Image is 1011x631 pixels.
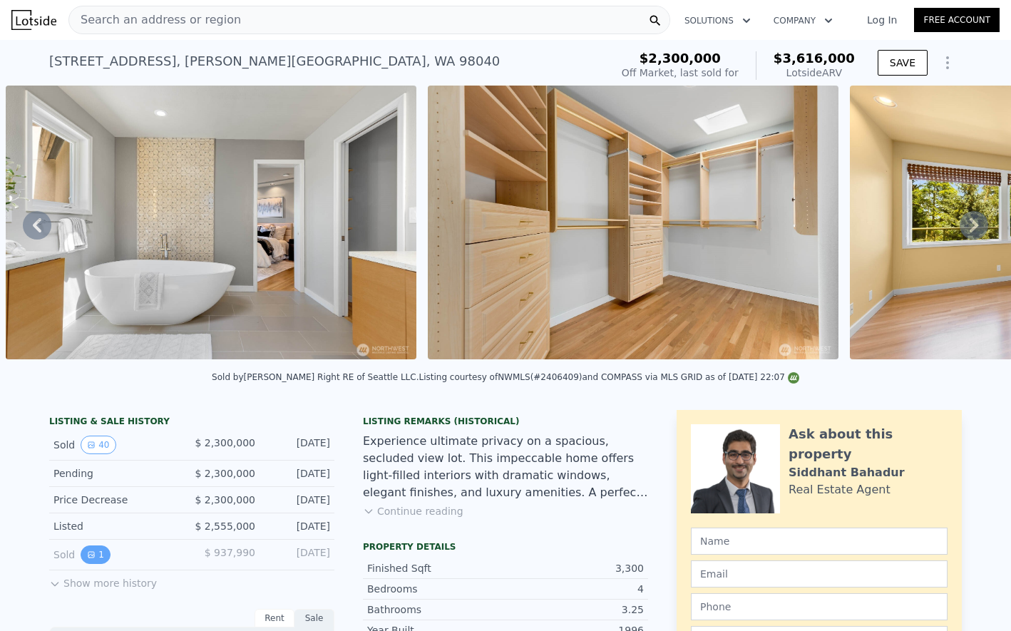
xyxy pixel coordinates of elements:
[11,10,56,30] img: Lotside
[267,545,330,564] div: [DATE]
[69,11,241,29] span: Search an address or region
[363,504,463,518] button: Continue reading
[205,547,255,558] span: $ 937,990
[81,436,116,454] button: View historical data
[850,13,914,27] a: Log In
[53,545,180,564] div: Sold
[691,560,948,588] input: Email
[428,86,838,359] img: Sale: 167096965 Parcel: 98135890
[195,468,255,479] span: $ 2,300,000
[762,8,844,34] button: Company
[505,561,644,575] div: 3,300
[81,545,111,564] button: View historical data
[505,602,644,617] div: 3.25
[622,66,739,80] div: Off Market, last sold for
[691,593,948,620] input: Phone
[774,66,855,80] div: Lotside ARV
[640,51,721,66] span: $2,300,000
[195,520,255,532] span: $ 2,555,000
[267,493,330,507] div: [DATE]
[363,416,648,427] div: Listing Remarks (Historical)
[49,416,334,430] div: LISTING & SALE HISTORY
[49,51,500,71] div: [STREET_ADDRESS] , [PERSON_NAME][GEOGRAPHIC_DATA] , WA 98040
[789,424,948,464] div: Ask about this property
[367,561,505,575] div: Finished Sqft
[914,8,1000,32] a: Free Account
[53,493,180,507] div: Price Decrease
[267,436,330,454] div: [DATE]
[367,602,505,617] div: Bathrooms
[505,582,644,596] div: 4
[255,609,294,627] div: Rent
[878,50,928,76] button: SAVE
[6,86,416,359] img: Sale: 167096965 Parcel: 98135890
[267,466,330,481] div: [DATE]
[195,437,255,448] span: $ 2,300,000
[673,8,762,34] button: Solutions
[53,436,180,454] div: Sold
[789,464,905,481] div: Siddhant Bahadur
[53,466,180,481] div: Pending
[53,519,180,533] div: Listed
[363,433,648,501] div: Experience ultimate privacy on a spacious, secluded view lot. This impeccable home offers light-f...
[419,372,799,382] div: Listing courtesy of NWMLS (#2406409) and COMPASS via MLS GRID as of [DATE] 22:07
[195,494,255,506] span: $ 2,300,000
[49,570,157,590] button: Show more history
[789,481,891,498] div: Real Estate Agent
[788,372,799,384] img: NWMLS Logo
[691,528,948,555] input: Name
[363,541,648,553] div: Property details
[212,372,419,382] div: Sold by [PERSON_NAME] Right RE of Seattle LLC .
[367,582,505,596] div: Bedrooms
[267,519,330,533] div: [DATE]
[774,51,855,66] span: $3,616,000
[294,609,334,627] div: Sale
[933,48,962,77] button: Show Options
